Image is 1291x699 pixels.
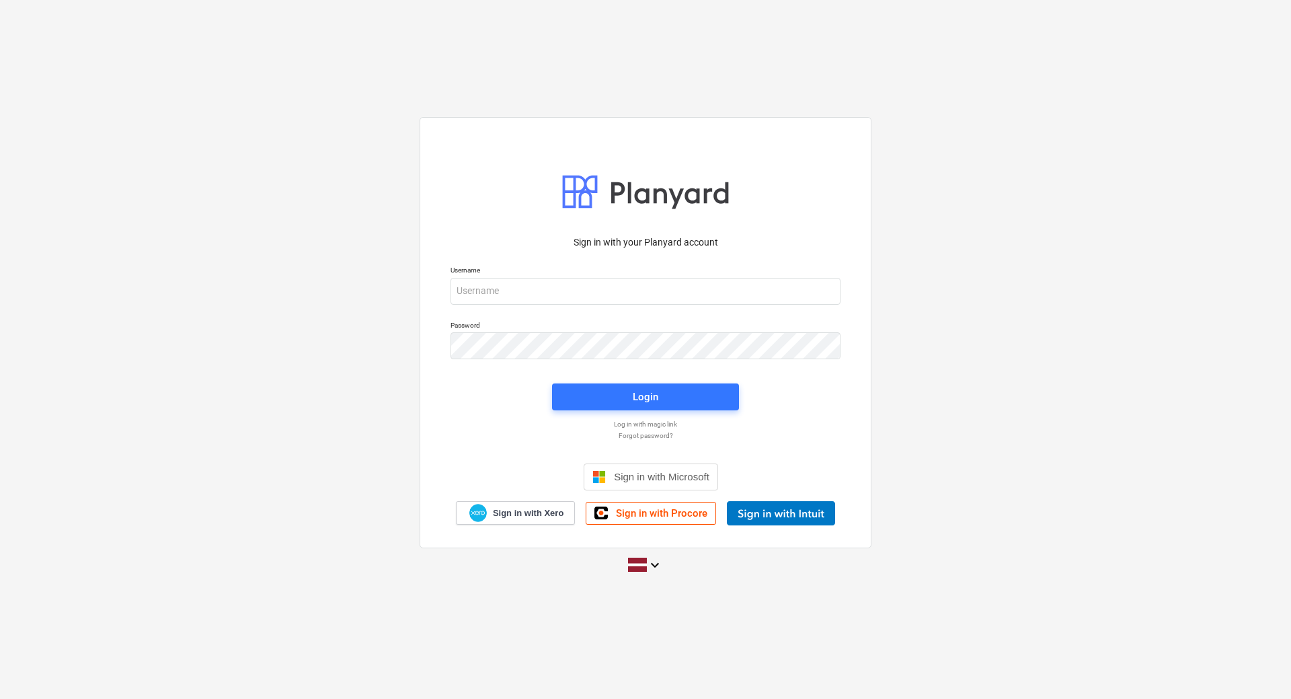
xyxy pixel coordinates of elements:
a: Sign in with Xero [456,501,576,525]
button: Login [552,383,739,410]
i: keyboard_arrow_down [647,557,663,573]
a: Sign in with Procore [586,502,716,525]
p: Password [451,321,840,332]
input: Username [451,278,840,305]
img: Microsoft logo [592,470,606,484]
span: Sign in with Xero [493,507,563,519]
div: Login [633,388,658,406]
p: Username [451,266,840,277]
span: Sign in with Microsoft [614,471,709,482]
img: Xero logo [469,504,487,522]
p: Sign in with your Planyard account [451,235,840,250]
a: Log in with magic link [444,420,847,429]
span: Sign in with Procore [616,507,707,519]
a: Forgot password? [444,431,847,440]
